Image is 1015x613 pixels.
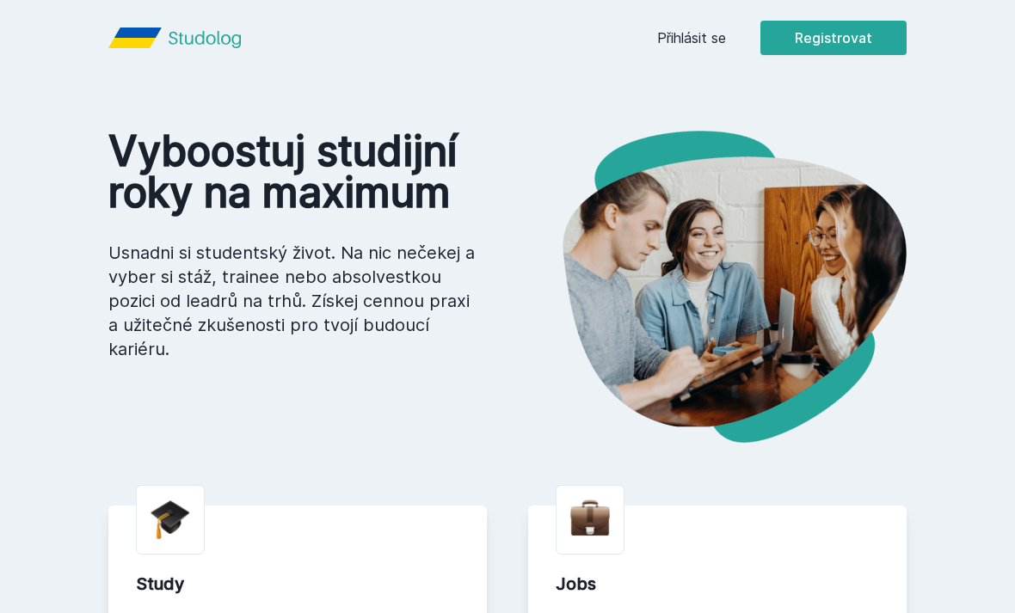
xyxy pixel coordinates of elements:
[507,131,907,443] img: hero.png
[108,131,480,213] h1: Vyboostuj studijní roky na maximum
[108,241,480,361] p: Usnadni si studentský život. Na nic nečekej a vyber si stáž, trainee nebo absolvestkou pozici od ...
[657,28,726,48] a: Přihlásit se
[136,572,459,596] div: Study
[556,572,879,596] div: Jobs
[570,496,610,540] img: briefcase.png
[151,500,190,540] img: graduation-cap.png
[760,21,907,55] button: Registrovat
